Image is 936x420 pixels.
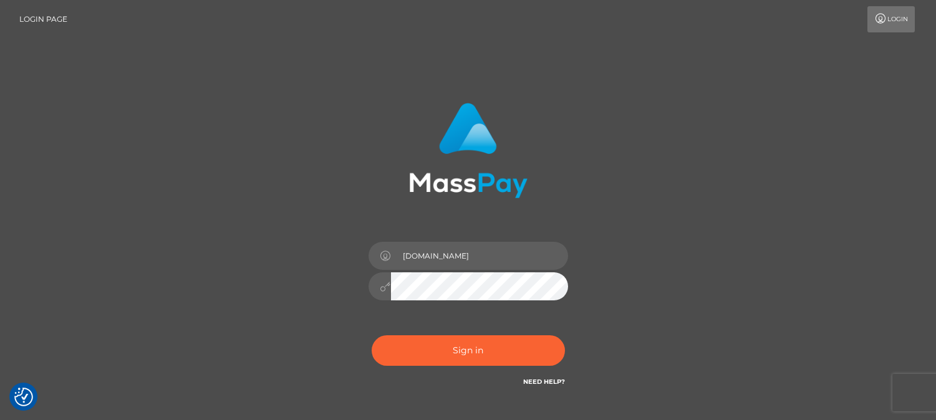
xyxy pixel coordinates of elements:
a: Login Page [19,6,67,32]
button: Sign in [372,335,565,366]
button: Consent Preferences [14,388,33,406]
a: Login [867,6,915,32]
a: Need Help? [523,378,565,386]
img: MassPay Login [409,103,528,198]
img: Revisit consent button [14,388,33,406]
input: Username... [391,242,568,270]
